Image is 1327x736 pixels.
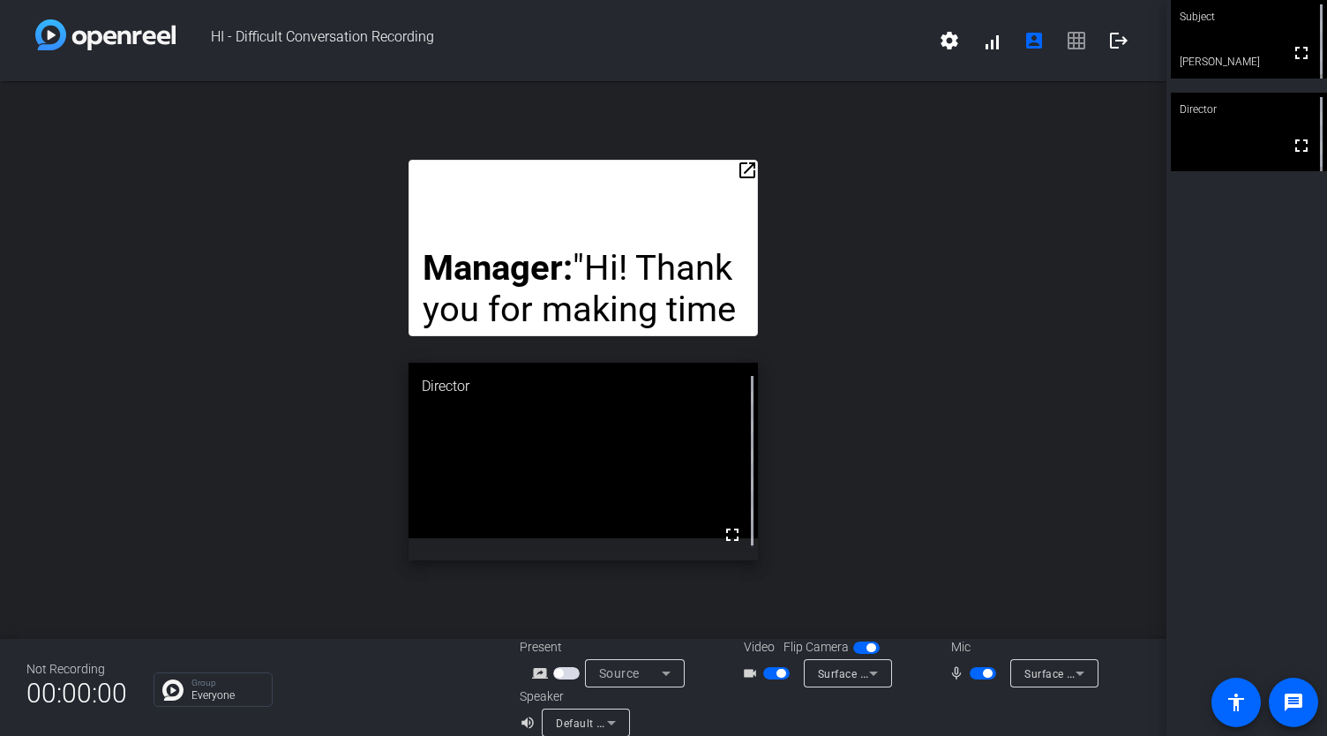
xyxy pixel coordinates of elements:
span: Video [744,638,775,657]
mat-icon: volume_up [520,712,541,733]
span: Source [599,666,640,680]
img: white-gradient.svg [35,19,176,50]
mat-icon: settings [939,30,960,51]
mat-icon: fullscreen [1291,42,1312,64]
div: Director [1171,93,1327,126]
mat-icon: mic_none [948,663,970,684]
strong: Manager: [423,247,573,289]
mat-icon: account_box [1023,30,1045,51]
span: Default - Surface Omnisonic Speakers (Surface High Definition Audio) [556,716,915,730]
div: Not Recording [26,660,127,679]
mat-icon: screen_share_outline [532,663,553,684]
mat-icon: fullscreen [1291,135,1312,156]
span: HI - Difficult Conversation Recording [176,19,928,62]
p: Group [191,679,263,687]
div: Director [409,363,759,410]
mat-icon: logout [1108,30,1129,51]
mat-icon: videocam_outline [742,663,763,684]
p: Everyone [191,690,263,701]
mat-icon: message [1283,692,1304,713]
div: Present [520,638,696,657]
span: Surface Camera Front (045e:0990) [818,666,998,680]
span: Flip Camera [783,638,849,657]
div: Mic [933,638,1110,657]
span: 00:00:00 [26,672,127,715]
button: signal_cellular_alt [971,19,1013,62]
mat-icon: open_in_new [737,160,758,181]
img: Chat Icon [162,680,184,701]
div: Speaker [520,687,626,706]
mat-icon: fullscreen [722,524,743,545]
mat-icon: accessibility [1226,692,1247,713]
